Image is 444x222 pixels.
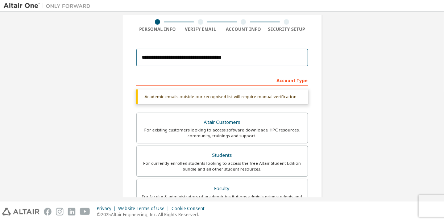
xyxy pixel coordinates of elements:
[136,26,179,32] div: Personal Info
[141,184,303,194] div: Faculty
[141,194,303,205] div: For faculty & administrators of academic institutions administering students and accessing softwa...
[4,2,94,9] img: Altair One
[44,208,51,215] img: facebook.svg
[179,26,222,32] div: Verify Email
[136,89,308,104] div: Academic emails outside our recognised list will require manual verification.
[141,117,303,127] div: Altair Customers
[222,26,265,32] div: Account Info
[136,74,308,86] div: Account Type
[97,206,118,211] div: Privacy
[80,208,90,215] img: youtube.svg
[2,208,40,215] img: altair_logo.svg
[141,160,303,172] div: For currently enrolled students looking to access the free Altair Student Edition bundle and all ...
[56,208,63,215] img: instagram.svg
[265,26,308,32] div: Security Setup
[97,211,209,218] p: © 2025 Altair Engineering, Inc. All Rights Reserved.
[171,206,209,211] div: Cookie Consent
[68,208,75,215] img: linkedin.svg
[141,127,303,139] div: For existing customers looking to access software downloads, HPC resources, community, trainings ...
[141,150,303,160] div: Students
[118,206,171,211] div: Website Terms of Use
